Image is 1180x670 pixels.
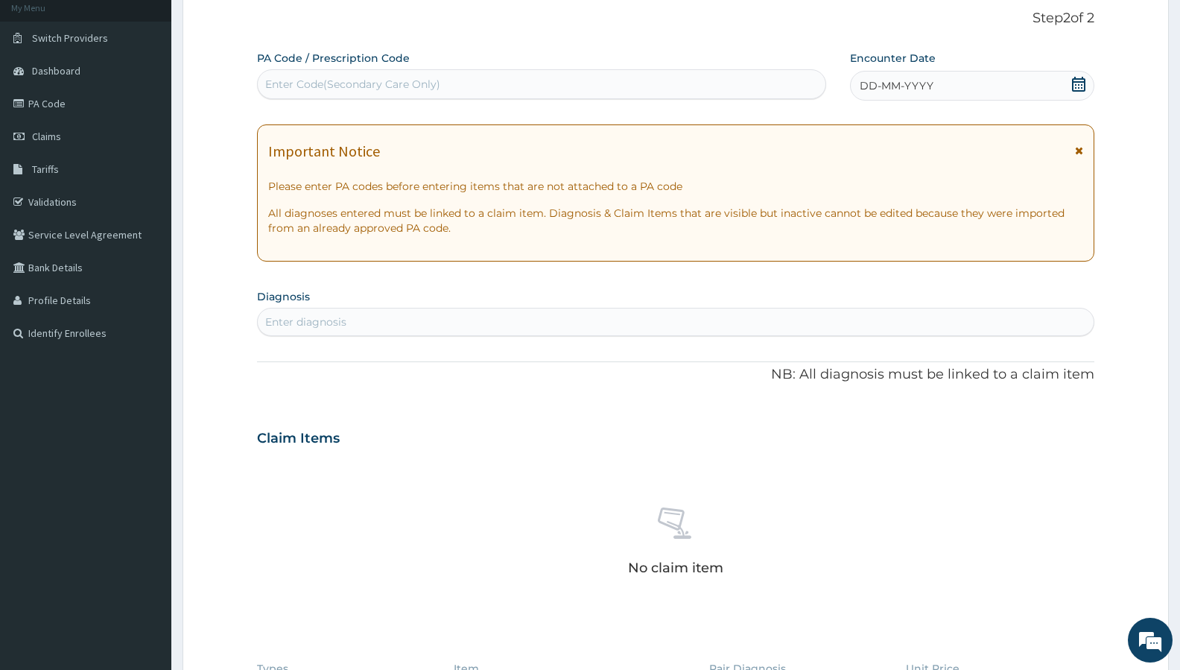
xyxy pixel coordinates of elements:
[265,315,346,329] div: Enter diagnosis
[7,407,284,459] textarea: Type your message and hit 'Enter'
[244,7,280,43] div: Minimize live chat window
[628,560,723,575] p: No claim item
[32,64,80,78] span: Dashboard
[265,77,440,92] div: Enter Code(Secondary Care Only)
[257,365,1094,385] p: NB: All diagnosis must be linked to a claim item
[257,289,310,304] label: Diagnosis
[268,179,1083,194] p: Please enter PA codes before entering items that are not attached to a PA code
[77,83,250,103] div: Chat with us now
[257,431,340,447] h3: Claim Items
[32,31,108,45] span: Switch Providers
[268,143,380,159] h1: Important Notice
[86,188,206,338] span: We're online!
[850,51,936,66] label: Encounter Date
[32,130,61,143] span: Claims
[257,51,410,66] label: PA Code / Prescription Code
[860,78,933,93] span: DD-MM-YYYY
[32,162,59,176] span: Tariffs
[268,206,1083,236] p: All diagnoses entered must be linked to a claim item. Diagnosis & Claim Items that are visible bu...
[28,75,60,112] img: d_794563401_company_1708531726252_794563401
[257,10,1094,27] p: Step 2 of 2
